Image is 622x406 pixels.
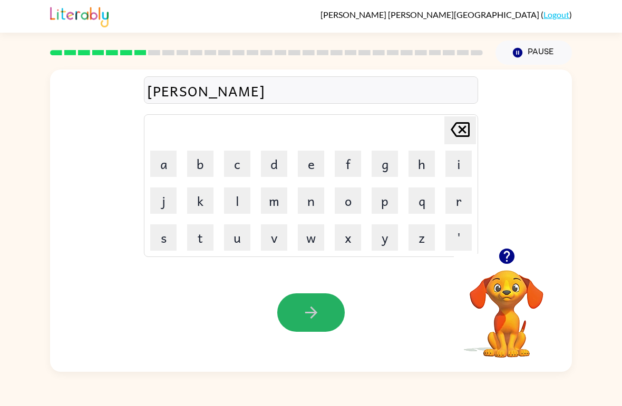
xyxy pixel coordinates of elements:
[50,4,109,27] img: Literably
[335,224,361,251] button: x
[372,187,398,214] button: p
[320,9,541,19] span: [PERSON_NAME] [PERSON_NAME][GEOGRAPHIC_DATA]
[320,9,572,19] div: ( )
[150,151,177,177] button: a
[187,151,213,177] button: b
[224,224,250,251] button: u
[187,224,213,251] button: t
[298,224,324,251] button: w
[298,151,324,177] button: e
[335,151,361,177] button: f
[261,224,287,251] button: v
[224,187,250,214] button: l
[409,187,435,214] button: q
[372,151,398,177] button: g
[261,187,287,214] button: m
[495,41,572,65] button: Pause
[454,254,559,359] video: Your browser must support playing .mp4 files to use Literably. Please try using another browser.
[150,224,177,251] button: s
[261,151,287,177] button: d
[409,224,435,251] button: z
[187,187,213,214] button: k
[335,187,361,214] button: o
[298,187,324,214] button: n
[372,224,398,251] button: y
[224,151,250,177] button: c
[445,187,472,214] button: r
[543,9,569,19] a: Logout
[445,224,472,251] button: '
[147,80,475,102] div: [PERSON_NAME]
[150,187,177,214] button: j
[445,151,472,177] button: i
[409,151,435,177] button: h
